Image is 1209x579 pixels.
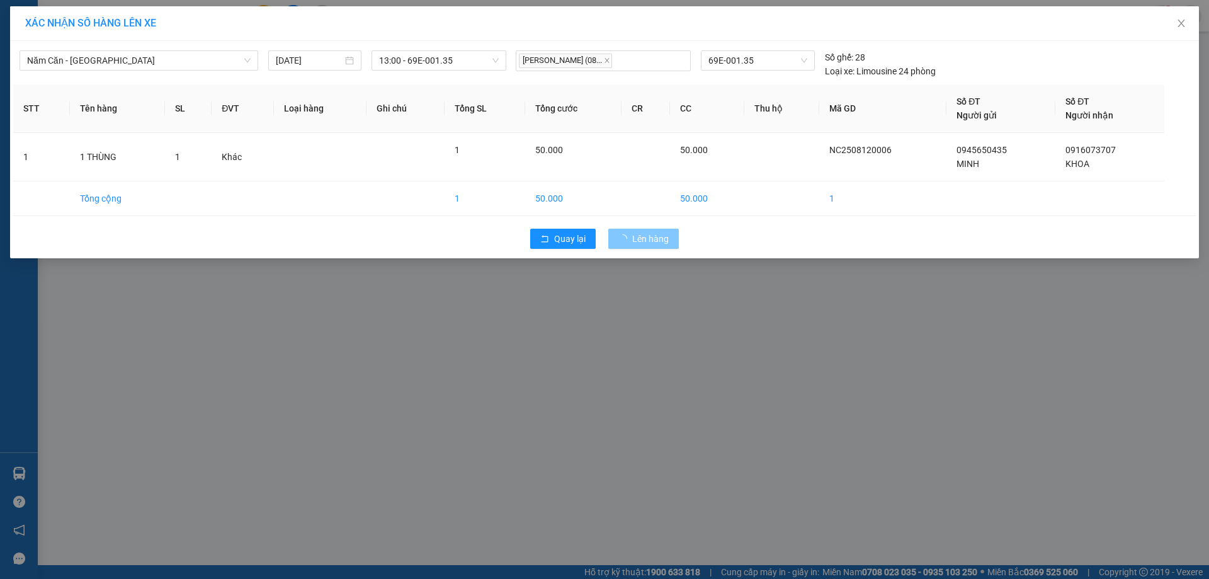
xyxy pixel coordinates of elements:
[829,145,892,155] span: NC2508120006
[956,110,997,120] span: Người gửi
[670,84,744,133] th: CC
[72,8,178,24] b: [PERSON_NAME]
[608,229,679,249] button: Lên hàng
[175,152,180,162] span: 1
[70,181,165,216] td: Tổng cộng
[819,181,946,216] td: 1
[72,30,82,40] span: environment
[819,84,946,133] th: Mã GD
[1065,96,1089,106] span: Số ĐT
[445,181,525,216] td: 1
[276,54,343,67] input: 12/08/2025
[70,133,165,181] td: 1 THÙNG
[13,133,70,181] td: 1
[27,51,251,70] span: Năm Căn - Sài Gòn
[25,17,156,29] span: XÁC NHẬN SỐ HÀNG LÊN XE
[212,133,274,181] td: Khác
[604,57,610,64] span: close
[165,84,212,133] th: SL
[72,46,82,56] span: phone
[6,79,178,100] b: GỬI : Bến xe Năm Căn
[554,232,586,246] span: Quay lại
[956,145,1007,155] span: 0945650435
[632,232,669,246] span: Lên hàng
[212,84,274,133] th: ĐVT
[825,64,854,78] span: Loại xe:
[13,84,70,133] th: STT
[825,64,936,78] div: Limousine 24 phòng
[6,28,240,43] li: 85 [PERSON_NAME]
[519,54,612,68] span: [PERSON_NAME] (08...
[1065,159,1089,169] span: KHOA
[274,84,366,133] th: Loại hàng
[956,96,980,106] span: Số ĐT
[680,145,708,155] span: 50.000
[366,84,445,133] th: Ghi chú
[825,50,853,64] span: Số ghế:
[622,84,670,133] th: CR
[744,84,819,133] th: Thu hộ
[1065,145,1116,155] span: 0916073707
[535,145,563,155] span: 50.000
[708,51,807,70] span: 69E-001.35
[618,234,632,243] span: loading
[525,84,622,133] th: Tổng cước
[70,84,165,133] th: Tên hàng
[530,229,596,249] button: rollbackQuay lại
[825,50,865,64] div: 28
[6,43,240,59] li: 02839.63.63.63
[379,51,499,70] span: 13:00 - 69E-001.35
[1164,6,1199,42] button: Close
[445,84,525,133] th: Tổng SL
[956,159,979,169] span: MINH
[455,145,460,155] span: 1
[1065,110,1113,120] span: Người nhận
[540,234,549,244] span: rollback
[525,181,622,216] td: 50.000
[670,181,744,216] td: 50.000
[1176,18,1186,28] span: close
